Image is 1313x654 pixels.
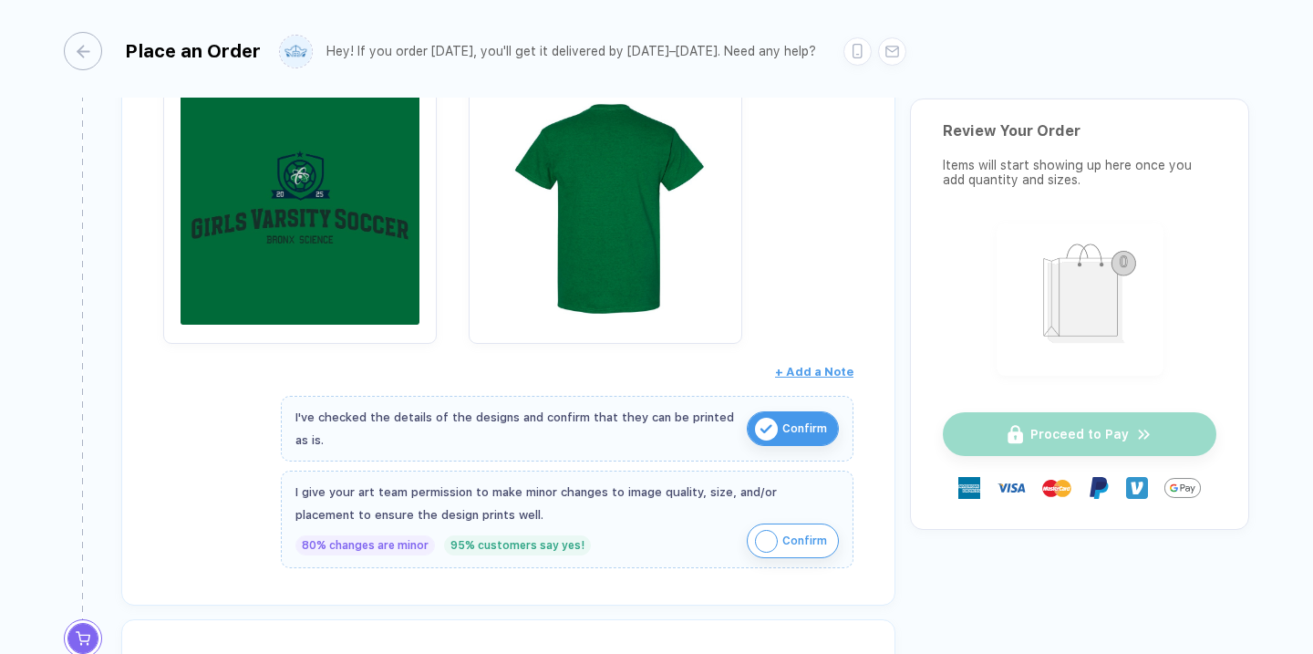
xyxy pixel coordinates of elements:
div: I've checked the details of the designs and confirm that they can be printed as is. [295,406,738,452]
img: Venmo [1126,477,1148,499]
img: visa [997,473,1026,503]
div: Items will start showing up here once you add quantity and sizes. [943,158,1216,187]
img: express [958,477,980,499]
div: I give your art team permission to make minor changes to image quality, size, and/or placement to... [295,481,839,526]
img: e56caea1-7b84-413d-a554-2c0011b951be_design_front_1758410327581.jpg [172,69,428,325]
button: + Add a Note [775,358,853,387]
img: e56caea1-7b84-413d-a554-2c0011b951be_nt_back_1758410327579.jpg [478,69,733,325]
img: master-card [1042,473,1071,503]
div: 95% customers say yes! [444,535,591,555]
img: Paypal [1088,477,1110,499]
img: GPay [1164,470,1201,506]
span: + Add a Note [775,365,853,379]
span: Confirm [782,414,827,443]
img: icon [755,530,778,553]
button: iconConfirm [747,411,839,446]
img: shopping_bag.png [1005,232,1155,364]
div: 80% changes are minor [295,535,435,555]
div: Place an Order [125,40,261,62]
span: Confirm [782,526,827,555]
div: Review Your Order [943,122,1216,140]
button: iconConfirm [747,524,839,558]
div: Hey! If you order [DATE], you'll get it delivered by [DATE]–[DATE]. Need any help? [326,44,816,59]
img: user profile [280,36,312,67]
img: icon [755,418,778,441]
